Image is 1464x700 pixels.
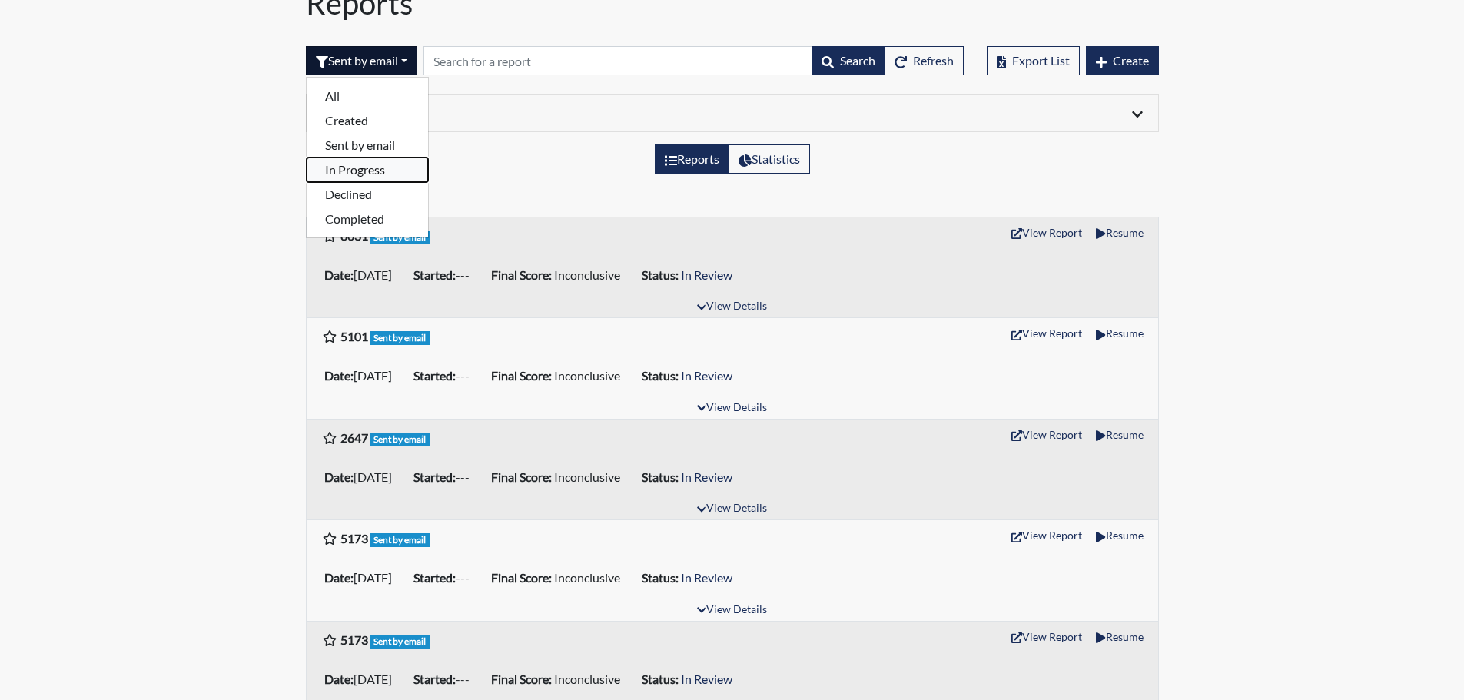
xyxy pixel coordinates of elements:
[318,465,407,489] li: [DATE]
[913,53,954,68] span: Refresh
[554,570,620,585] span: Inconclusive
[1004,321,1089,345] button: View Report
[306,186,1159,211] h5: Results: 315
[642,672,679,686] b: Status:
[306,46,417,75] button: Sent by email
[340,531,368,546] b: 5173
[681,672,732,686] span: In Review
[324,570,354,585] b: Date:
[407,363,485,388] li: ---
[491,469,552,484] b: Final Score:
[370,433,430,446] span: Sent by email
[554,267,620,282] span: Inconclusive
[642,267,679,282] b: Status:
[1089,523,1150,547] button: Resume
[554,368,620,383] span: Inconclusive
[306,46,417,75] div: Filter by interview status
[1089,625,1150,649] button: Resume
[690,398,774,419] button: View Details
[413,368,456,383] b: Started:
[340,430,368,445] b: 2647
[413,267,456,282] b: Started:
[322,104,721,118] h6: Filters
[370,331,430,345] span: Sent by email
[812,46,885,75] button: Search
[324,267,354,282] b: Date:
[307,182,428,207] button: Declined
[690,600,774,621] button: View Details
[840,53,875,68] span: Search
[307,108,428,133] button: Created
[1089,423,1150,446] button: Resume
[407,667,485,692] li: ---
[655,144,729,174] label: View the list of reports
[1004,523,1089,547] button: View Report
[370,635,430,649] span: Sent by email
[1004,221,1089,244] button: View Report
[307,207,428,231] button: Completed
[310,104,1154,122] div: Click to expand/collapse filters
[1113,53,1149,68] span: Create
[407,263,485,287] li: ---
[642,368,679,383] b: Status:
[1086,46,1159,75] button: Create
[491,267,552,282] b: Final Score:
[413,672,456,686] b: Started:
[690,499,774,519] button: View Details
[729,144,810,174] label: View statistics about completed interviews
[491,368,552,383] b: Final Score:
[885,46,964,75] button: Refresh
[491,570,552,585] b: Final Score:
[407,566,485,590] li: ---
[681,368,732,383] span: In Review
[307,84,428,108] button: All
[318,363,407,388] li: [DATE]
[318,566,407,590] li: [DATE]
[423,46,812,75] input: Search by Registration ID, Interview Number, or Investigation Name.
[1004,423,1089,446] button: View Report
[1089,221,1150,244] button: Resume
[324,469,354,484] b: Date:
[324,368,354,383] b: Date:
[324,672,354,686] b: Date:
[642,570,679,585] b: Status:
[307,133,428,158] button: Sent by email
[307,158,428,182] button: In Progress
[642,469,679,484] b: Status:
[1004,625,1089,649] button: View Report
[318,667,407,692] li: [DATE]
[340,632,368,647] b: 5173
[407,465,485,489] li: ---
[681,570,732,585] span: In Review
[318,263,407,287] li: [DATE]
[413,469,456,484] b: Started:
[370,533,430,547] span: Sent by email
[340,329,368,343] b: 5101
[554,469,620,484] span: Inconclusive
[681,267,732,282] span: In Review
[491,672,552,686] b: Final Score:
[681,469,732,484] span: In Review
[413,570,456,585] b: Started:
[554,672,620,686] span: Inconclusive
[1089,321,1150,345] button: Resume
[690,297,774,317] button: View Details
[987,46,1080,75] button: Export List
[1012,53,1070,68] span: Export List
